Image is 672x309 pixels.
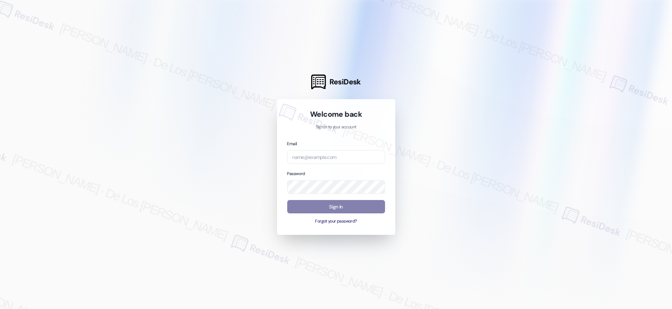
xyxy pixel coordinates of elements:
[287,141,297,147] label: Email
[287,150,385,164] input: name@example.com
[311,75,326,89] img: ResiDesk Logo
[287,200,385,214] button: Sign In
[287,171,305,176] label: Password
[287,124,385,130] p: Sign in to your account
[329,77,361,87] span: ResiDesk
[287,109,385,119] h1: Welcome back
[287,218,385,225] button: Forgot your password?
